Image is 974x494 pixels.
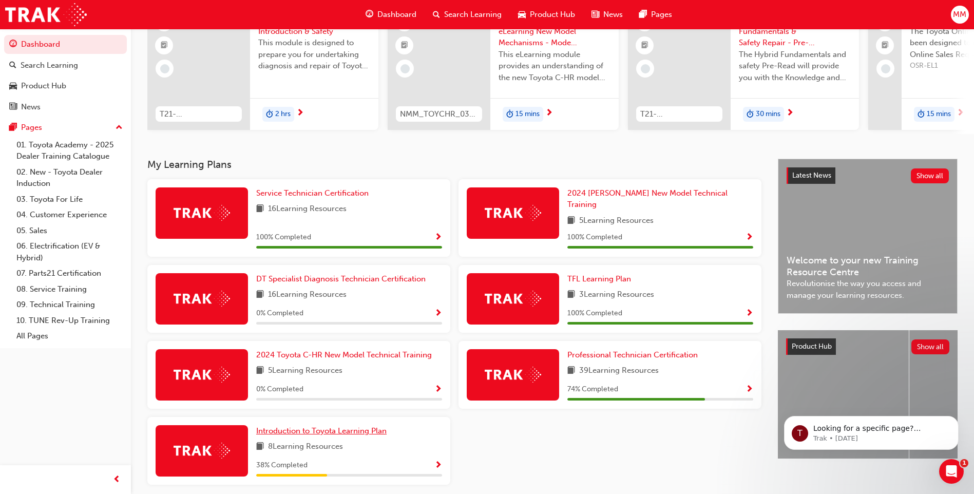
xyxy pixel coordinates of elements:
span: search-icon [9,61,16,70]
span: Search Learning [444,9,502,21]
span: car-icon [518,8,526,21]
span: book-icon [567,289,575,301]
span: 5 Learning Resources [579,215,654,227]
img: Trak [174,367,230,383]
button: Pages [4,118,127,137]
span: book-icon [256,289,264,301]
button: DashboardSearch LearningProduct HubNews [4,33,127,118]
a: NMM_TOYCHR_032024_MODULE_12024 Toyota C-HR eLearning New Model Mechanisms - Model Outline (Module... [388,6,619,130]
span: T21-FOD_HVIS_PREREQ [160,108,238,120]
span: DT Specialist Diagnosis Technician Certification [256,274,426,283]
span: Service Technician Certification [256,188,369,198]
button: Show all [911,168,949,183]
a: 09. Technical Training [12,297,127,313]
span: 2024 [PERSON_NAME] New Model Technical Training [567,188,728,210]
span: Introduction to Toyota Learning Plan [256,426,387,435]
span: PT Hybrid Fundamentals & Safety Repair - Pre-Read [739,14,851,49]
a: All Pages [12,328,127,344]
button: Show Progress [434,307,442,320]
button: Show Progress [746,307,753,320]
a: Dashboard [4,35,127,54]
span: NMM_TOYCHR_032024_MODULE_1 [400,108,478,120]
span: 15 mins [515,108,540,120]
span: 38 % Completed [256,460,308,471]
span: 16 Learning Resources [268,289,347,301]
h3: My Learning Plans [147,159,761,170]
span: learningRecordVerb_NONE-icon [160,64,169,73]
a: Search Learning [4,56,127,75]
a: car-iconProduct Hub [510,4,583,25]
a: 2024 Toyota C-HR New Model Technical Training [256,349,436,361]
span: T21-PTHV_HYBRID_PRE_READ [640,108,718,120]
img: Trak [5,3,87,26]
span: booktick-icon [401,39,408,52]
span: book-icon [256,441,264,453]
span: learningRecordVerb_NONE-icon [641,64,650,73]
span: duration-icon [747,108,754,121]
a: Service Technician Certification [256,187,373,199]
span: car-icon [9,82,17,91]
span: pages-icon [9,123,17,132]
span: Pages [651,9,672,21]
div: Search Learning [21,60,78,71]
a: 07. Parts21 Certification [12,265,127,281]
span: The Hybrid Fundamentals and safety Pre-Read will provide you with the Knowledge and Understanding... [739,49,851,84]
span: 30 mins [756,108,780,120]
a: 06. Electrification (EV & Hybrid) [12,238,127,265]
span: duration-icon [918,108,925,121]
img: Trak [485,205,541,221]
span: next-icon [296,109,304,118]
a: search-iconSearch Learning [425,4,510,25]
span: learningRecordVerb_NONE-icon [881,64,890,73]
a: 05. Sales [12,223,127,239]
span: Show Progress [434,385,442,394]
span: TFL Learning Plan [567,274,631,283]
img: Trak [174,291,230,307]
span: book-icon [256,203,264,216]
span: News [603,9,623,21]
a: 2024 [PERSON_NAME] New Model Technical Training [567,187,753,211]
span: Revolutionise the way you access and manage your learning resources. [787,278,949,301]
span: news-icon [591,8,599,21]
a: Product Hub [4,77,127,96]
a: 10. TUNE Rev-Up Training [12,313,127,329]
span: Welcome to your new Training Resource Centre [787,255,949,278]
a: news-iconNews [583,4,631,25]
span: book-icon [256,365,264,377]
span: MM [953,9,966,21]
button: MM [951,6,969,24]
span: guage-icon [9,40,17,49]
span: Product Hub [792,342,832,351]
img: Trak [174,205,230,221]
span: guage-icon [366,8,373,21]
span: Latest News [792,171,831,180]
div: Product Hub [21,80,66,92]
span: 2024 Toyota C-HR New Model Technical Training [256,350,432,359]
span: 100 % Completed [567,308,622,319]
img: Trak [174,443,230,459]
span: 100 % Completed [256,232,311,243]
img: Trak [485,367,541,383]
button: Show Progress [434,383,442,396]
span: Dashboard [377,9,416,21]
button: Show Progress [746,231,753,244]
a: 03. Toyota For Life [12,192,127,207]
button: Show all [911,339,950,354]
span: news-icon [9,103,17,112]
span: 100 % Completed [567,232,622,243]
span: book-icon [567,365,575,377]
button: Show Progress [746,383,753,396]
div: Pages [21,122,42,134]
span: 5 Learning Resources [268,365,342,377]
span: Show Progress [434,309,442,318]
a: 0T21-FOD_HVIS_PREREQElectrification Introduction & SafetyThis module is designed to prepare you f... [147,6,378,130]
span: 0 % Completed [256,384,303,395]
a: 01. Toyota Academy - 2025 Dealer Training Catalogue [12,137,127,164]
span: duration-icon [266,108,273,121]
span: next-icon [957,109,964,118]
span: duration-icon [506,108,513,121]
